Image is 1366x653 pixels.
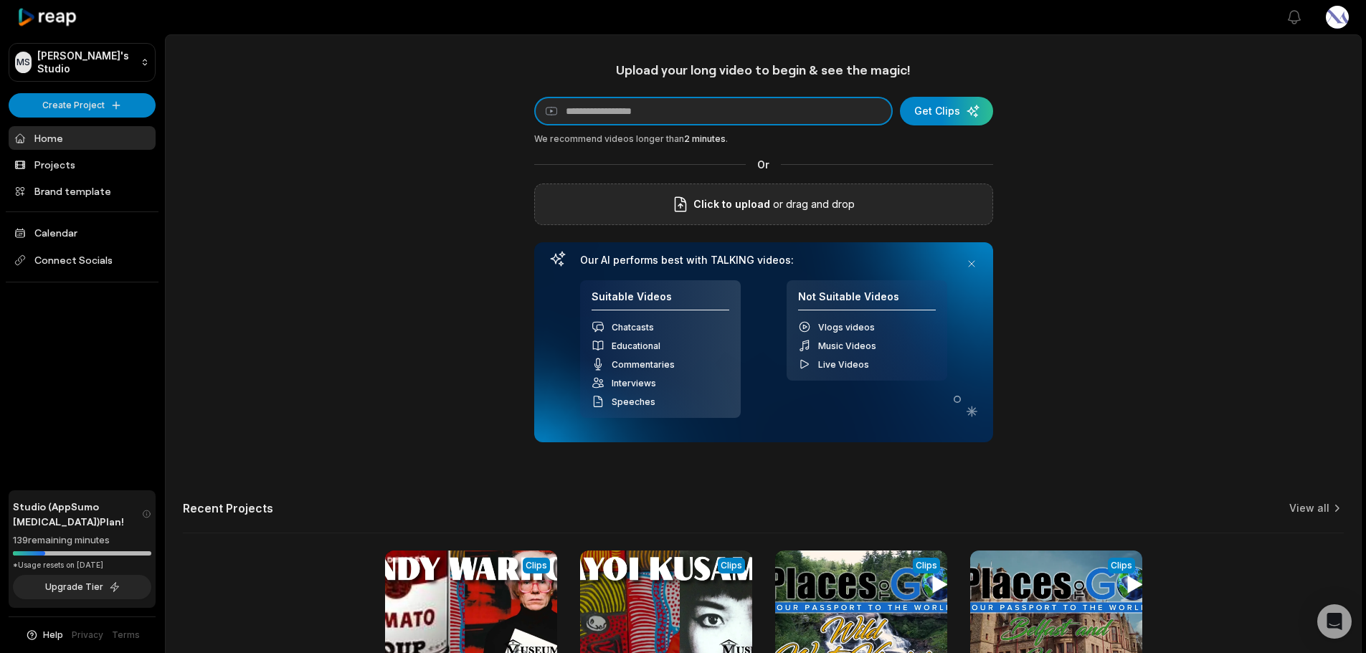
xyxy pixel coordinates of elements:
[770,196,855,213] p: or drag and drop
[612,396,655,407] span: Speeches
[43,629,63,642] span: Help
[612,359,675,370] span: Commentaries
[534,62,993,78] h1: Upload your long video to begin & see the magic!
[592,290,729,311] h4: Suitable Videos
[798,290,936,311] h4: Not Suitable Videos
[112,629,140,642] a: Terms
[612,340,660,351] span: Educational
[1289,501,1329,515] a: View all
[183,501,273,515] h2: Recent Projects
[900,97,993,125] button: Get Clips
[9,93,156,118] button: Create Project
[37,49,135,75] p: [PERSON_NAME]'s Studio
[13,575,151,599] button: Upgrade Tier
[13,560,151,571] div: *Usage resets on [DATE]
[612,378,656,389] span: Interviews
[9,247,156,273] span: Connect Socials
[25,629,63,642] button: Help
[534,133,993,146] div: We recommend videos longer than .
[15,52,32,73] div: MS
[13,499,142,529] span: Studio (AppSumo [MEDICAL_DATA]) Plan!
[9,221,156,244] a: Calendar
[684,133,726,144] span: 2 minutes
[72,629,103,642] a: Privacy
[693,196,770,213] span: Click to upload
[818,359,869,370] span: Live Videos
[9,126,156,150] a: Home
[9,179,156,203] a: Brand template
[818,322,875,333] span: Vlogs videos
[13,533,151,548] div: 139 remaining minutes
[580,254,947,267] h3: Our AI performs best with TALKING videos:
[746,157,781,172] span: Or
[818,340,876,351] span: Music Videos
[612,322,654,333] span: Chatcasts
[1317,604,1352,639] div: Open Intercom Messenger
[9,153,156,176] a: Projects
